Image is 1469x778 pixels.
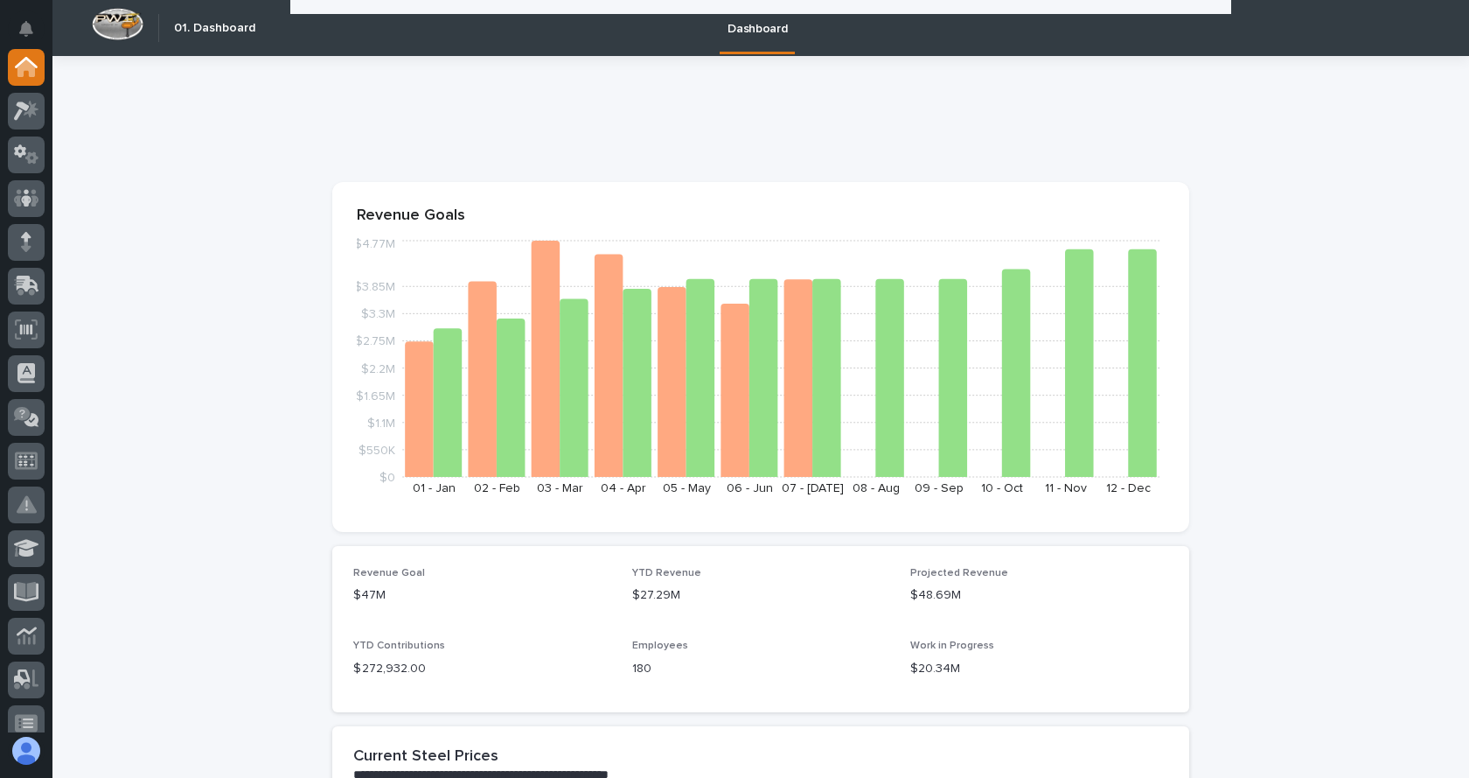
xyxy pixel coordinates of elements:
[1045,482,1087,494] text: 11 - Nov
[355,335,395,347] tspan: $2.75M
[632,586,890,605] p: $27.29M
[474,482,520,494] text: 02 - Feb
[22,21,45,49] div: Notifications
[601,482,646,494] text: 04 - Apr
[359,444,395,456] tspan: $550K
[782,482,844,494] text: 07 - [DATE]
[353,660,611,678] p: $ 272,932.00
[174,21,255,36] h2: 01. Dashboard
[353,641,445,651] span: YTD Contributions
[663,482,711,494] text: 05 - May
[8,732,45,769] button: users-avatar
[915,482,964,494] text: 09 - Sep
[981,482,1023,494] text: 10 - Oct
[910,660,1168,678] p: $20.34M
[910,568,1008,578] span: Projected Revenue
[537,482,583,494] text: 03 - Mar
[353,586,611,605] p: $47M
[367,417,395,429] tspan: $1.1M
[361,362,395,375] tspan: $2.2M
[8,11,45,47] button: Notifications
[632,568,701,578] span: YTD Revenue
[361,308,395,320] tspan: $3.3M
[910,641,994,651] span: Work in Progress
[354,238,395,250] tspan: $4.77M
[632,641,688,651] span: Employees
[413,482,456,494] text: 01 - Jan
[357,207,1165,226] p: Revenue Goals
[727,482,773,494] text: 06 - Jun
[353,568,425,578] span: Revenue Goal
[354,281,395,293] tspan: $3.85M
[353,747,498,767] h2: Current Steel Prices
[92,8,143,40] img: Workspace Logo
[853,482,900,494] text: 08 - Aug
[632,660,890,678] p: 180
[910,586,1168,605] p: $48.69M
[356,389,395,402] tspan: $1.65M
[379,472,395,484] tspan: $0
[1106,482,1151,494] text: 12 - Dec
